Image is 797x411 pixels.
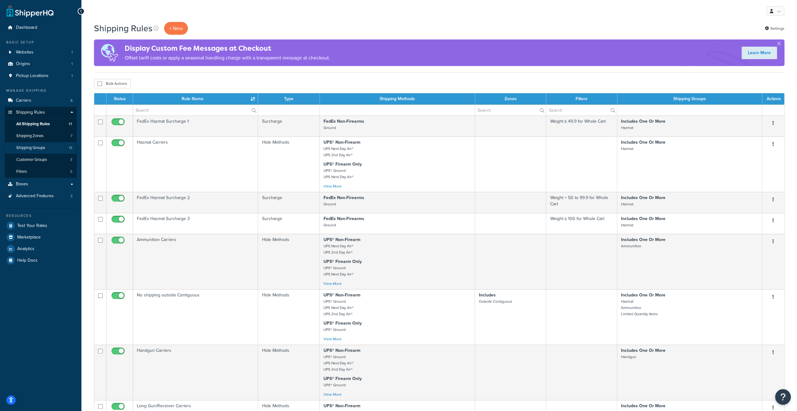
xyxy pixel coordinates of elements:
[5,107,77,118] a: Shipping Rules
[133,192,258,213] td: FedEx Hazmat Surcharge 2
[5,22,77,33] a: Dashboard
[323,354,354,372] small: UPS® Ground UPS Next Day Air® UPS 2nd Day Air®
[5,154,77,166] li: Customer Groups
[323,215,364,222] strong: FedEx Non-Firearms
[133,105,258,116] input: Search
[125,54,330,62] p: Offset tariff costs or apply a seasonal handling charge with a transparent message at checkout.
[323,375,362,382] strong: UPS® Firearm Only
[133,136,258,192] td: Hazmat Carriers
[133,116,258,136] td: FedEx Hazmat Surcharge 1
[5,107,77,178] li: Shipping Rules
[70,193,73,199] span: 2
[621,139,665,146] strong: Includes One Or More
[621,215,665,222] strong: Includes One Or More
[475,105,546,116] input: Search
[762,93,784,105] th: Actions
[323,265,354,277] small: UPS® Ground UPS Next Day Air®
[69,145,72,151] span: 13
[546,213,617,234] td: Weight ≥ 100 for Whole Cart
[16,169,27,174] span: Filters
[16,193,54,199] span: Advanced Features
[16,157,47,162] span: Customer Groups
[323,161,362,167] strong: UPS® Firearm Only
[742,47,777,59] a: Learn More
[70,169,72,174] span: 5
[258,213,320,234] td: Surcharge
[5,95,77,106] a: Carriers 6
[5,220,77,231] li: Test Your Rates
[17,258,38,263] span: Help Docs
[16,50,34,55] span: Websites
[479,299,512,304] small: Outside Contiguous
[69,121,72,127] span: 17
[323,382,346,388] small: UPS® Ground
[133,289,258,345] td: No shipping outside Contiguous
[16,73,49,79] span: Pickup Locations
[16,25,37,30] span: Dashboard
[323,258,362,265] strong: UPS® Firearm Only
[323,118,364,125] strong: FedEx Non-Firearms
[5,88,77,93] div: Manage Shipping
[258,345,320,400] td: Hide Methods
[323,183,342,189] a: View More
[16,133,44,139] span: Shipping Zones
[70,133,72,139] span: 7
[16,182,28,187] span: Boxes
[546,192,617,213] td: Weight = 50 to 99.9 for Whole Cart
[5,142,77,154] li: Shipping Groups
[621,292,665,298] strong: Includes One Or More
[5,232,77,243] a: Marketplace
[5,213,77,218] div: Resources
[94,22,153,34] h1: Shipping Rules
[125,43,330,54] h4: Display Custom Fee Messages at Checkout
[323,392,342,397] a: View More
[5,47,77,58] li: Websites
[164,22,188,35] p: + New
[5,118,77,130] li: All Shipping Rules
[323,125,336,131] small: Ground
[621,146,633,152] small: Hazmat
[5,70,77,82] li: Pickup Locations
[621,201,633,207] small: Hazmat
[621,125,633,131] small: Hazmat
[17,223,47,229] span: Test Your Rates
[323,201,336,207] small: Ground
[106,93,133,105] th: Status
[16,145,45,151] span: Shipping Groups
[323,299,354,317] small: UPS® Ground UPS Next Day Air® UPS 2nd Day Air®
[546,105,617,116] input: Search
[621,354,636,360] small: Handgun
[621,118,665,125] strong: Includes One Or More
[71,50,73,55] span: 1
[546,116,617,136] td: Weight ≤ 49.9 for Whole Cart
[5,58,77,70] a: Origins 1
[71,73,73,79] span: 1
[258,234,320,289] td: Hide Methods
[323,336,342,342] a: View More
[323,320,362,326] strong: UPS® Firearm Only
[775,389,791,405] button: Open Resource Center
[16,98,31,103] span: Carriers
[5,166,77,177] li: Filters
[5,243,77,254] li: Analytics
[133,234,258,289] td: Ammunition Carriers
[765,24,784,33] a: Settings
[621,299,658,317] small: Hazmat Ammunition Limited Quantity Items
[5,130,77,142] li: Shipping Zones
[16,121,50,127] span: All Shipping Rules
[621,222,633,228] small: Hazmat
[5,190,77,202] li: Advanced Features
[621,403,665,409] strong: Includes One Or More
[17,235,41,240] span: Marketplace
[5,142,77,154] a: Shipping Groups 13
[323,347,360,354] strong: UPS® Non-Firearm
[70,98,73,103] span: 6
[479,292,496,298] strong: Includes
[323,168,354,180] small: UPS® Ground UPS Next Day Air®
[323,236,360,243] strong: UPS® Non-Firearm
[16,110,45,115] span: Shipping Rules
[5,70,77,82] a: Pickup Locations 1
[133,345,258,400] td: Handgun Carriers
[546,93,617,105] th: Filters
